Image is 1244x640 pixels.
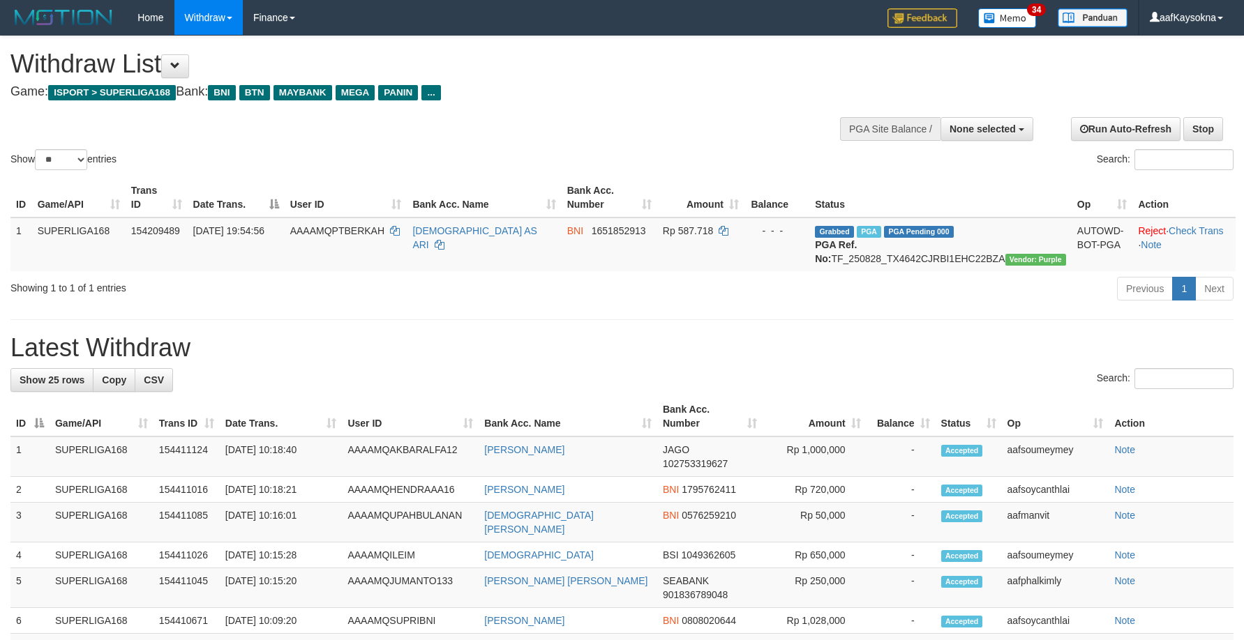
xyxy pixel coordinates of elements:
th: Amount: activate to sort column ascending [763,397,867,436]
td: AAAAMQAKBARALFA12 [342,436,479,477]
td: 1 [10,436,50,477]
a: Copy [93,368,135,392]
td: TF_250828_TX4642CJRBI1EHC22BZA [809,218,1072,271]
td: AAAAMQHENDRAAA16 [342,477,479,503]
td: 3 [10,503,50,542]
th: Action [1132,178,1236,218]
img: Feedback.jpg [887,8,957,28]
span: PANIN [378,85,418,100]
th: Op: activate to sort column ascending [1002,397,1109,436]
div: PGA Site Balance / [840,117,941,141]
span: MEGA [336,85,375,100]
span: Accepted [941,616,983,627]
th: Op: activate to sort column ascending [1072,178,1133,218]
td: 154410671 [153,608,220,634]
td: SUPERLIGA168 [50,477,153,503]
a: Note [1114,549,1135,561]
td: aafsoumeymey [1002,542,1109,568]
b: PGA Ref. No: [815,239,857,264]
td: - [867,503,936,542]
td: 154411045 [153,568,220,608]
th: Trans ID: activate to sort column ascending [153,397,220,436]
th: Action [1109,397,1234,436]
a: Check Trans [1169,225,1224,236]
h1: Withdraw List [10,50,816,78]
a: Note [1114,510,1135,521]
a: CSV [135,368,173,392]
th: User ID: activate to sort column ascending [285,178,407,218]
td: [DATE] 10:18:21 [220,477,343,503]
span: BTN [239,85,270,100]
th: Date Trans.: activate to sort column descending [188,178,285,218]
td: 154411016 [153,477,220,503]
span: Copy 0808020644 to clipboard [682,615,736,626]
span: Accepted [941,485,983,496]
span: Vendor URL: https://trx4.1velocity.biz [1005,254,1066,266]
a: Note [1114,575,1135,586]
th: Balance [744,178,809,218]
button: None selected [941,117,1033,141]
span: Show 25 rows [20,374,84,386]
span: MAYBANK [273,85,332,100]
a: [PERSON_NAME] [PERSON_NAME] [484,575,647,586]
td: aafsoumeymey [1002,436,1109,477]
span: CSV [144,374,164,386]
span: BNI [663,510,679,521]
td: Rp 1,000,000 [763,436,867,477]
span: Marked by aafchhiseyha [857,226,881,238]
td: aafmanvit [1002,503,1109,542]
span: Accepted [941,576,983,588]
td: 154411124 [153,436,220,477]
td: 154411085 [153,503,220,542]
td: SUPERLIGA168 [50,503,153,542]
span: Accepted [941,550,983,562]
a: Note [1114,444,1135,455]
td: Rp 1,028,000 [763,608,867,634]
select: Showentries [35,149,87,170]
th: Bank Acc. Number: activate to sort column ascending [657,397,763,436]
span: BSI [663,549,679,561]
span: Rp 587.718 [663,225,713,236]
th: Amount: activate to sort column ascending [657,178,744,218]
td: - [867,542,936,568]
td: SUPERLIGA168 [50,436,153,477]
img: Button%20Memo.svg [978,8,1037,28]
td: [DATE] 10:18:40 [220,436,343,477]
td: Rp 250,000 [763,568,867,608]
img: panduan.png [1058,8,1127,27]
span: None selected [950,123,1016,135]
td: aafsoycanthlai [1002,608,1109,634]
span: PGA Pending [884,226,954,238]
td: AUTOWD-BOT-PGA [1072,218,1133,271]
td: 5 [10,568,50,608]
td: aafphalkimly [1002,568,1109,608]
span: 154209489 [131,225,180,236]
td: [DATE] 10:09:20 [220,608,343,634]
span: SEABANK [663,575,709,586]
span: Copy 901836789048 to clipboard [663,589,728,600]
span: [DATE] 19:54:56 [193,225,264,236]
span: Copy 1651852913 to clipboard [592,225,646,236]
a: Stop [1183,117,1223,141]
span: BNI [208,85,235,100]
label: Show entries [10,149,117,170]
td: Rp 650,000 [763,542,867,568]
th: Game/API: activate to sort column ascending [50,397,153,436]
th: Bank Acc. Number: activate to sort column ascending [562,178,657,218]
td: [DATE] 10:15:28 [220,542,343,568]
td: 1 [10,218,32,271]
a: [DEMOGRAPHIC_DATA] [484,549,594,561]
th: ID: activate to sort column descending [10,397,50,436]
label: Search: [1097,149,1234,170]
th: Status: activate to sort column ascending [936,397,1002,436]
span: AAAAMQPTBERKAH [290,225,384,236]
a: Note [1141,239,1162,250]
div: Showing 1 to 1 of 1 entries [10,275,508,295]
th: ID [10,178,32,218]
td: [DATE] 10:15:20 [220,568,343,608]
a: Run Auto-Refresh [1071,117,1181,141]
a: Reject [1138,225,1166,236]
th: Balance: activate to sort column ascending [867,397,936,436]
span: Grabbed [815,226,854,238]
td: [DATE] 10:16:01 [220,503,343,542]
